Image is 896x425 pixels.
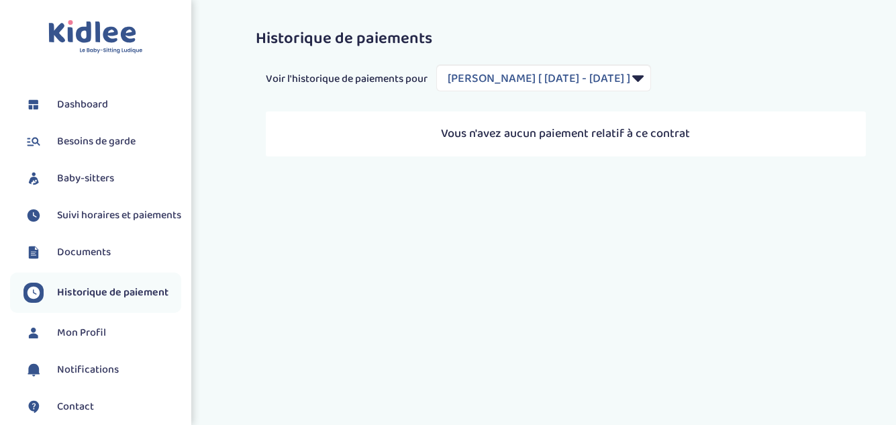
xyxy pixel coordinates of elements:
a: Suivi horaires et paiements [23,205,181,226]
span: Suivi horaires et paiements [57,207,181,224]
a: Contact [23,397,181,417]
img: besoin.svg [23,132,44,152]
a: Historique de paiement [23,283,181,303]
img: notification.svg [23,360,44,380]
span: Mon Profil [57,325,106,341]
img: suivihoraire.svg [23,205,44,226]
a: Besoins de garde [23,132,181,152]
a: Dashboard [23,95,181,115]
a: Mon Profil [23,323,181,343]
span: Notifications [57,362,119,378]
img: suivihoraire.svg [23,283,44,303]
img: contact.svg [23,397,44,417]
h3: Historique de paiements [256,30,876,48]
a: Baby-sitters [23,169,181,189]
img: profil.svg [23,323,44,343]
span: Voir l'historique de paiements pour [266,71,428,87]
img: logo.svg [48,20,143,54]
p: Vous n'avez aucun paiement relatif à ce contrat [279,125,852,143]
span: Dashboard [57,97,108,113]
span: Besoins de garde [57,134,136,150]
span: Contact [57,399,94,415]
a: Notifications [23,360,181,380]
span: Documents [57,244,111,261]
img: dashboard.svg [23,95,44,115]
span: Baby-sitters [57,171,114,187]
a: Documents [23,242,181,263]
img: documents.svg [23,242,44,263]
img: babysitters.svg [23,169,44,189]
span: Historique de paiement [57,285,168,301]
